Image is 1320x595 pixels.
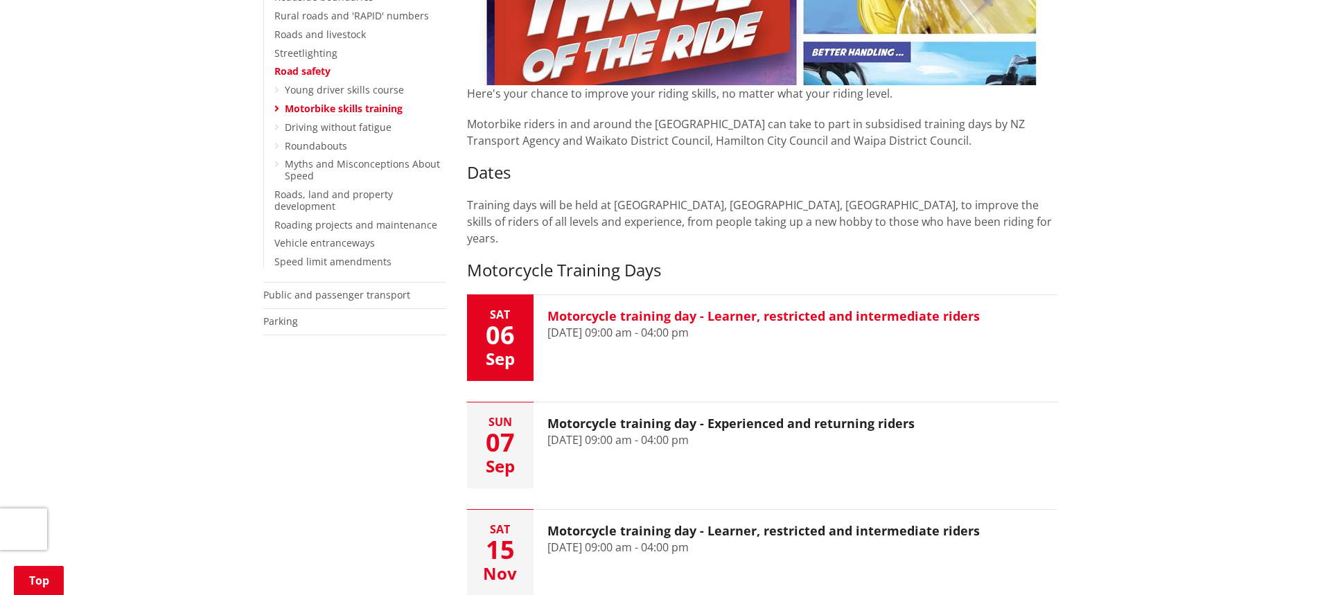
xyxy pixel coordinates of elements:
a: Roads and livestock [274,28,366,41]
div: 15 [467,538,534,562]
time: [DATE] 09:00 am - 04:00 pm [547,325,689,340]
p: Motorbike riders in and around the [GEOGRAPHIC_DATA] can take to part in subsidised training days... [467,116,1057,149]
div: Sat [467,524,534,535]
a: Top [14,566,64,595]
div: Sep [467,350,534,367]
time: [DATE] 09:00 am - 04:00 pm [547,540,689,555]
time: [DATE] 09:00 am - 04:00 pm [547,432,689,447]
div: Sep [467,458,534,474]
div: Nov [467,565,534,582]
a: Roundabouts [285,139,347,152]
a: Parking [263,314,298,328]
a: Myths and Misconceptions About Speed [285,157,440,182]
h3: Motorcycle Training Days [467,260,1057,281]
iframe: Messenger Launcher [1256,537,1306,587]
a: Roads, land and property development [274,188,393,213]
a: Rural roads and 'RAPID' numbers [274,9,429,22]
h3: Motorcycle training day - Experienced and returning riders [547,416,915,432]
div: 07 [467,430,534,455]
a: Driving without fatigue [285,121,391,134]
a: Road safety [274,64,331,78]
button: Sat 06 Sep Motorcycle training day - Learner, restricted and intermediate riders [DATE] 09:00 am ... [467,295,1057,381]
a: Young driver skills course [285,83,404,96]
button: Sun 07 Sep Motorcycle training day - Experienced and returning riders [DATE] 09:00 am - 04:00 pm [467,402,1057,488]
a: Speed limit amendments [274,255,391,268]
div: Sat [467,309,534,320]
h3: Motorcycle training day - Learner, restricted and intermediate riders [547,309,980,324]
a: Public and passenger transport [263,288,410,301]
div: 06 [467,323,534,348]
p: Training days will be held at [GEOGRAPHIC_DATA], [GEOGRAPHIC_DATA], [GEOGRAPHIC_DATA], to improve... [467,197,1057,247]
a: Vehicle entranceways [274,236,375,249]
h3: Motorcycle training day - Learner, restricted and intermediate riders [547,524,980,539]
a: Roading projects and maintenance [274,218,437,231]
a: Streetlighting [274,46,337,60]
h3: Dates [467,163,1057,183]
p: Here's your chance to improve your riding skills, no matter what your riding level. [467,85,1057,102]
div: Sun [467,416,534,427]
a: Motorbike skills training [285,102,403,115]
